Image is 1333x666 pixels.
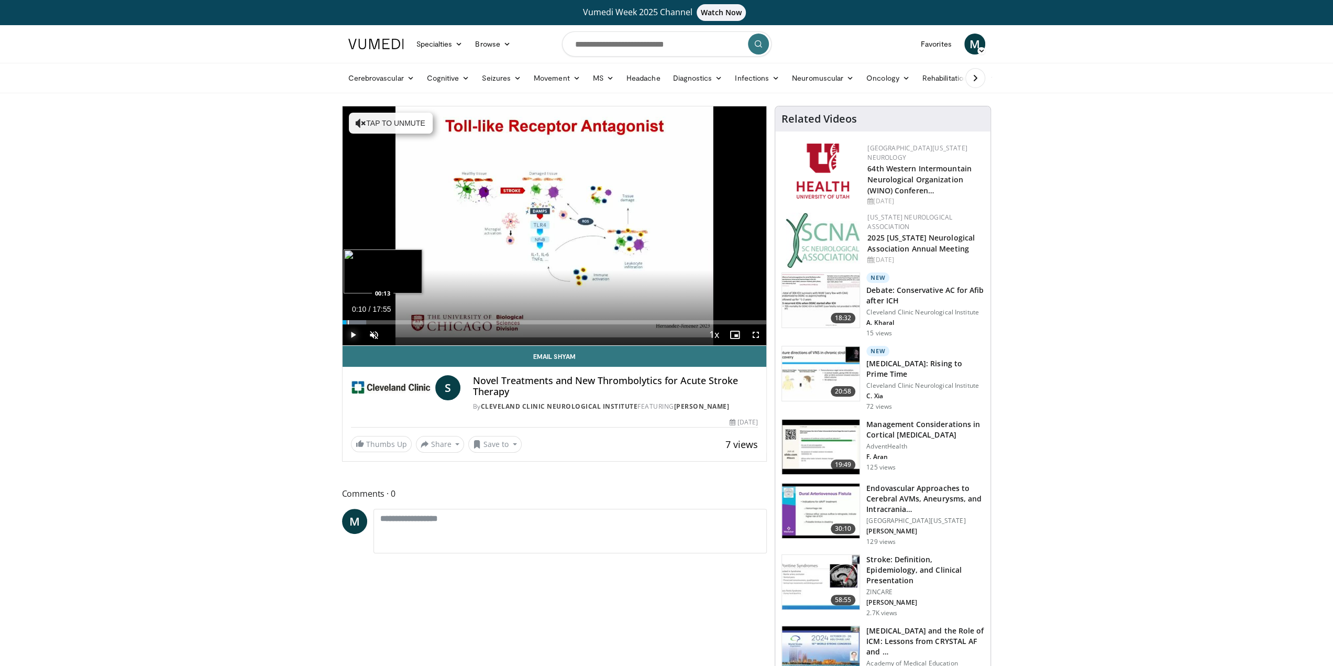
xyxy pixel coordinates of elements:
[866,517,984,525] p: [GEOGRAPHIC_DATA][US_STATE]
[866,402,892,411] p: 72 views
[527,68,587,89] a: Movement
[867,255,982,265] div: [DATE]
[867,196,982,206] div: [DATE]
[831,460,856,470] span: 19:49
[342,68,421,89] a: Cerebrovascular
[372,305,391,313] span: 17:55
[964,34,985,54] a: M
[416,436,465,453] button: Share
[866,609,897,617] p: 2.7K views
[782,484,860,538] img: 6167d7e7-641b-44fc-89de-ec99ed7447bb.150x105_q85_crop-smart_upscale.jpg
[745,324,766,345] button: Fullscreen
[867,144,967,162] a: [GEOGRAPHIC_DATA][US_STATE] Neurology
[831,523,856,534] span: 30:10
[867,213,952,231] a: [US_STATE] Neurological Association
[583,6,751,18] span: Vumedi Week 2025 Channel
[797,144,849,199] img: f6362829-b0a3-407d-a044-59546adfd345.png.150x105_q85_autocrop_double_scale_upscale_version-0.2.png
[867,233,975,254] a: 2025 [US_STATE] Neurological Association Annual Meeting
[866,626,984,657] h3: [MEDICAL_DATA] and the Role of ICM: Lessons from CRYSTAL AF and …
[786,213,860,268] img: b123db18-9392-45ae-ad1d-42c3758a27aa.jpg.150x105_q85_autocrop_double_scale_upscale_version-0.2.jpg
[342,487,767,500] span: Comments 0
[725,438,758,451] span: 7 views
[782,273,860,327] img: 514e11ea-87f1-47fb-adb8-ddffea0a3059.150x105_q85_crop-smart_upscale.jpg
[782,555,860,609] img: 26d5732c-95f1-4678-895e-01ffe56ce748.150x105_q85_crop-smart_upscale.jpg
[369,305,371,313] span: /
[473,402,758,411] div: By FEATURING
[363,324,384,345] button: Unmute
[867,163,972,195] a: 64th Western Intermountain Neurological Organization (WINO) Conferen…
[866,392,984,400] p: C. Xia
[866,527,984,536] p: [PERSON_NAME]
[724,324,745,345] button: Enable picture-in-picture mode
[410,34,469,54] a: Specialties
[473,375,758,398] h4: Novel Treatments and New Thrombolytics for Acute Stroke Therapy
[469,34,517,54] a: Browse
[866,483,984,515] h3: Endovascular Approaches to Cerebral AVMs, Aneurysms, and Intracrania…
[866,538,896,546] p: 129 views
[562,31,772,57] input: Search topics, interventions
[781,346,984,411] a: 20:58 New [MEDICAL_DATA]: Rising to Prime Time Cleveland Clinic Neurological Institute C. Xia 72 ...
[350,4,984,21] a: Vumedi Week 2025 ChannelWatch Now
[343,346,767,367] a: Email Shyam
[781,419,984,475] a: 19:49 Management Considerations in Cortical [MEDICAL_DATA] AdventHealth F. Aran 125 views
[866,419,984,440] h3: Management Considerations in Cortical [MEDICAL_DATA]
[866,272,889,283] p: New
[866,588,984,596] p: ZINCARE
[831,386,856,397] span: 20:58
[782,420,860,474] img: 43dcbb99-5764-4f51-bf18-3e9fe8b1d216.150x105_q85_crop-smart_upscale.jpg
[781,483,984,546] a: 30:10 Endovascular Approaches to Cerebral AVMs, Aneurysms, and Intracrania… [GEOGRAPHIC_DATA][US_...
[781,554,984,617] a: 58:55 Stroke: Definition, Epidemiology, and Clinical Presentation ZINCARE [PERSON_NAME] 2.7K views
[697,4,746,21] span: Watch Now
[703,324,724,345] button: Playback Rate
[481,402,638,411] a: Cleveland Clinic Neurological Institute
[831,313,856,323] span: 18:32
[781,113,857,125] h4: Related Videos
[729,68,786,89] a: Infections
[468,436,522,453] button: Save to
[860,68,916,89] a: Oncology
[866,598,984,607] p: [PERSON_NAME]
[352,305,366,313] span: 0:10
[866,285,984,306] h3: Debate: Conservative AC for Afib after ICH
[781,272,984,337] a: 18:32 New Debate: Conservative AC for Afib after ICH Cleveland Clinic Neurological Institute A. K...
[915,34,958,54] a: Favorites
[866,463,896,472] p: 125 views
[421,68,476,89] a: Cognitive
[866,381,984,390] p: Cleveland Clinic Neurological Institute
[349,113,433,134] button: Tap to unmute
[782,346,860,401] img: f1d696cd-2275-40a1-93b3-437403182b66.150x105_q85_crop-smart_upscale.jpg
[866,453,984,461] p: F. Aran
[866,442,984,451] p: AdventHealth
[866,308,984,316] p: Cleveland Clinic Neurological Institute
[866,554,984,586] h3: Stroke: Definition, Epidemiology, and Clinical Presentation
[587,68,620,89] a: MS
[674,402,730,411] a: [PERSON_NAME]
[916,68,974,89] a: Rehabilitation
[831,595,856,605] span: 58:55
[348,39,404,49] img: VuMedi Logo
[435,375,460,400] a: S
[343,320,767,324] div: Progress Bar
[730,418,758,427] div: [DATE]
[342,509,367,534] a: M
[866,329,892,337] p: 15 views
[351,436,412,452] a: Thumbs Up
[476,68,527,89] a: Seizures
[866,346,889,356] p: New
[351,375,431,400] img: Cleveland Clinic Neurological Institute
[866,358,984,379] h3: [MEDICAL_DATA]: Rising to Prime Time
[344,249,422,293] img: image.jpeg
[666,68,729,89] a: Diagnostics
[620,68,667,89] a: Headache
[343,324,363,345] button: Play
[866,319,984,327] p: A. Kharal
[343,106,767,346] video-js: Video Player
[786,68,860,89] a: Neuromuscular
